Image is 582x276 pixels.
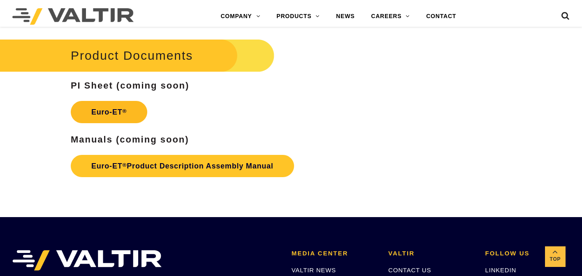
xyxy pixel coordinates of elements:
a: CONTACT [418,8,464,25]
sup: ® [123,108,127,114]
h2: FOLLOW US [485,250,570,257]
img: Valtir [12,8,134,25]
a: Euro-ET® [71,101,147,123]
a: Top [545,246,566,267]
h2: VALTIR [388,250,473,257]
a: CAREERS [363,8,418,25]
a: NEWS [328,8,363,25]
a: VALTIR NEWS [292,267,336,274]
strong: Manuals (coming soon) [71,134,189,145]
a: COMPANY [212,8,268,25]
span: Top [545,255,566,264]
img: VALTIR [12,250,162,271]
a: CONTACT US [388,267,431,274]
h2: MEDIA CENTER [292,250,376,257]
a: Euro-ET®Product Description Assembly Manual [71,155,294,177]
sup: ® [123,162,127,168]
a: PRODUCTS [268,8,328,25]
a: LINKEDIN [485,267,517,274]
strong: PI Sheet (coming soon) [71,80,189,91]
